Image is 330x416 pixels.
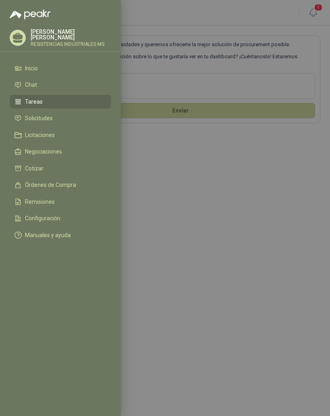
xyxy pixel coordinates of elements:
a: Cotizar [10,162,111,175]
span: Órdenes de Compra [25,182,76,188]
span: Inicio [25,65,38,72]
span: Solicitudes [25,115,53,121]
a: Chat [10,78,111,92]
a: Licitaciones [10,128,111,142]
a: Remisiones [10,195,111,209]
span: Manuales y ayuda [25,232,71,238]
a: Configuración [10,212,111,225]
img: Logo peakr [10,10,51,19]
span: Licitaciones [25,132,55,138]
span: Remisiones [25,199,55,205]
a: Tareas [10,95,111,109]
a: Inicio [10,61,111,75]
span: Negociaciones [25,148,62,155]
a: Negociaciones [10,145,111,159]
a: Órdenes de Compra [10,178,111,192]
a: Solicitudes [10,112,111,125]
span: Cotizar [25,165,43,172]
p: [PERSON_NAME] [PERSON_NAME] [31,29,111,40]
p: RESISTENCIAS INDUSTRIALES MG [31,42,111,47]
span: Configuración [25,215,60,221]
span: Chat [25,82,37,88]
span: Tareas [25,98,43,105]
a: Manuales y ayuda [10,228,111,242]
